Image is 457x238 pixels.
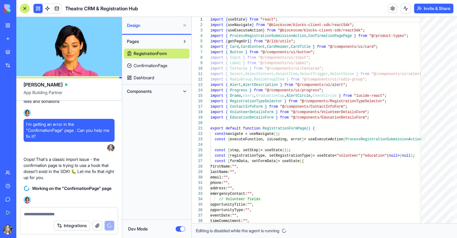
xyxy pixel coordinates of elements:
span: { [225,110,228,114]
span: } [284,99,287,103]
span: CardHeader [267,45,289,49]
span: ; [367,110,369,114]
div: 14 [192,88,203,93]
span: "react" [261,18,276,22]
span: SelectTrigger [300,72,328,76]
span: [PERSON_NAME] [24,81,63,88]
span: from [280,116,289,120]
span: { [228,137,230,142]
div: 18 [192,109,203,115]
img: ACg8ocIeZRSI485yA7CuNc1mXW_mC2FfzIq4o0E8VNIgvY9uYNLZ-XBR=s96-c [3,225,13,234]
span: lastName: [210,170,230,174]
span: "lucide-react" [354,94,384,98]
div: 21 [192,126,203,131]
span: { [225,50,228,54]
span: = useState [278,159,300,163]
div: 3 [192,28,203,33]
div: 33 [192,191,203,197]
span: import [210,83,223,87]
span: } [250,39,252,44]
a: ConfirmationPage [124,61,190,70]
span: ; [367,116,369,120]
span: function [243,126,261,131]
span: , [243,72,245,76]
span: SelectValue [330,72,354,76]
span: , [328,72,330,76]
span: ] [276,159,278,163]
label: Dev Mode [128,226,148,232]
span: , [310,94,313,98]
span: ) [276,132,278,136]
span: import [210,34,223,38]
span: AlertCircle [287,94,310,98]
span: RadioGroup [230,77,252,82]
img: Ella_00000_wcx2te.png [24,196,31,204]
span: ; [308,56,310,60]
span: "@/components/ui/radio-group" [302,77,365,82]
span: emergencyContact: [210,192,247,196]
span: ; [289,148,291,152]
button: Components [124,86,180,96]
span: "" [232,214,236,218]
span: } [276,110,278,114]
span: , [297,72,300,76]
span: "" [232,165,236,169]
span: , [241,83,243,87]
span: { [225,61,228,65]
div: 32 [192,186,203,191]
div: 30 [192,175,203,180]
span: VolunteerDetailsForm [230,110,274,114]
span: from [267,28,276,33]
span: Card [230,45,239,49]
span: | [387,154,389,158]
span: ; [278,132,280,136]
button: Pages [124,37,180,46]
span: Drama [230,94,241,98]
span: } [313,45,315,49]
span: from [247,61,256,65]
span: import [210,67,223,71]
span: [ [228,159,230,163]
span: , [236,165,238,169]
span: "@/components/ui/label" [258,61,308,65]
span: , [228,181,230,185]
div: 28 [192,164,203,169]
span: "@/lib/utils" [265,39,293,44]
span: ] [258,148,260,152]
span: { [225,94,228,98]
span: eventDate: [210,214,232,218]
span: ( [306,126,308,131]
span: { [225,67,228,71]
span: } [354,34,356,38]
span: ) [411,154,413,158]
span: useExecuteAction [228,28,263,33]
span: useState [228,18,245,22]
span: export [210,126,223,131]
span: ; [313,50,315,54]
span: RegistrationForm [134,51,167,57]
div: 24 [192,142,203,148]
span: I'm getting an error in the "ConfirmationPage" page . Can you help me fix it? [26,121,112,139]
span: "@/components/EducationDetailsForm" [291,116,367,120]
span: , [250,208,252,212]
div: 17 [192,104,203,109]
span: "" [223,181,228,185]
span: ; [384,94,387,98]
span: import [210,23,223,27]
span: ; [321,67,323,71]
span: } [250,88,252,93]
span: } [243,56,245,60]
span: ] [310,154,313,158]
span: } [245,18,247,22]
span: const [215,159,225,163]
div: 2 [192,22,203,28]
span: from [291,77,300,82]
span: "@/components/ContactInfoForm" [280,105,345,109]
span: opportunityType: [210,208,245,212]
div: 27 [192,158,203,164]
span: from [254,67,263,71]
div: 23 [192,137,203,142]
span: , [241,94,243,98]
span: from [250,18,258,22]
span: , [254,94,256,98]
